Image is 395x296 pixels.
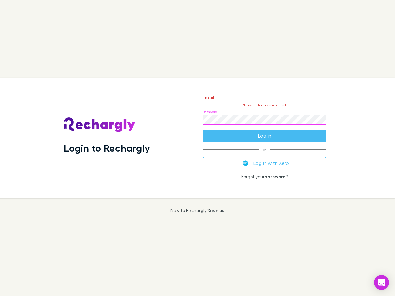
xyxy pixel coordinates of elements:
[203,103,326,107] p: Please enter a valid email.
[203,109,217,114] label: Password
[203,157,326,169] button: Log in with Xero
[209,208,225,213] a: Sign up
[264,174,285,179] a: password
[203,174,326,179] p: Forgot your ?
[203,129,326,142] button: Log in
[203,149,326,150] span: or
[243,160,248,166] img: Xero's logo
[374,275,389,290] div: Open Intercom Messenger
[170,208,225,213] p: New to Rechargly?
[64,117,135,132] img: Rechargly's Logo
[64,142,150,154] h1: Login to Rechargly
